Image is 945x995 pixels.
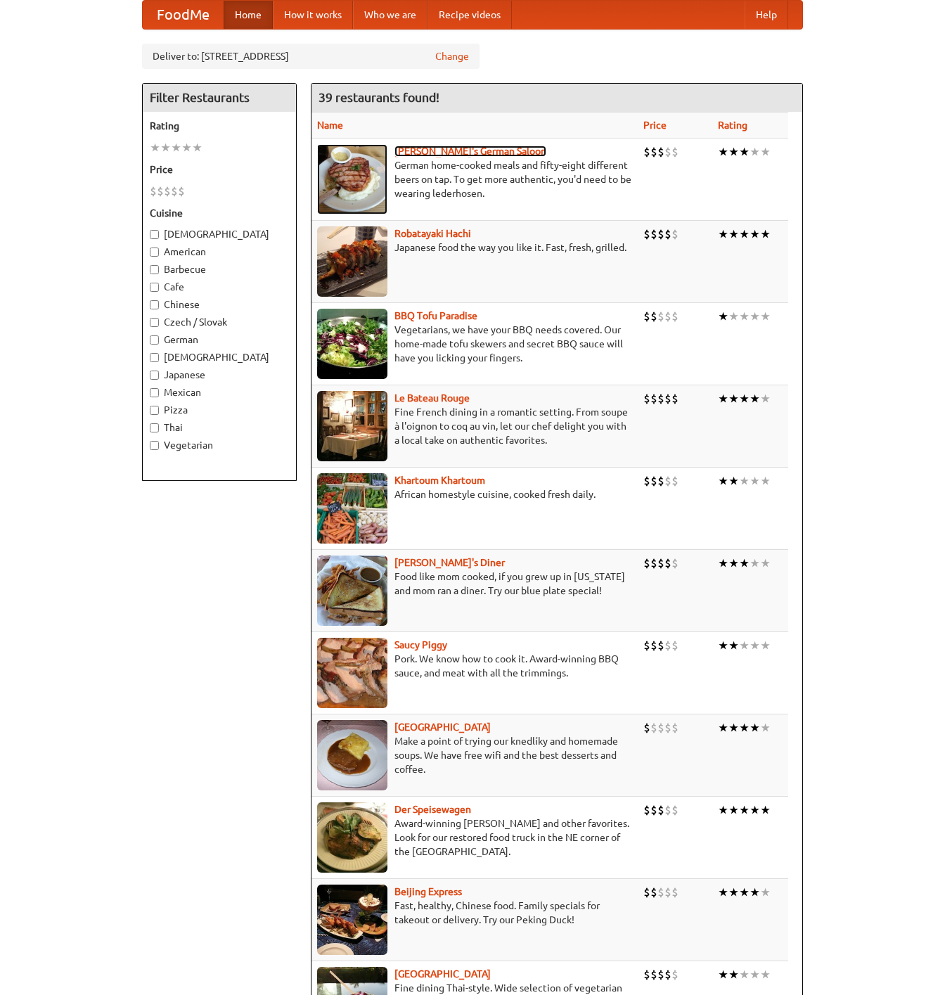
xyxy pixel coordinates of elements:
p: Japanese food the way you like it. Fast, fresh, grilled. [317,240,632,255]
p: Award-winning [PERSON_NAME] and other favorites. Look for our restored food truck in the NE corne... [317,816,632,859]
li: $ [657,309,664,324]
li: ★ [739,802,750,818]
li: ★ [739,556,750,571]
li: ★ [728,144,739,160]
input: American [150,248,159,257]
li: ★ [150,140,160,155]
li: $ [643,144,650,160]
li: $ [657,144,664,160]
input: Thai [150,423,159,432]
li: $ [650,720,657,736]
p: German home-cooked meals and fifty-eight different beers on tap. To get more authentic, you'd nee... [317,158,632,200]
li: $ [150,184,157,199]
li: ★ [739,391,750,406]
b: Robatayaki Hachi [394,228,471,239]
li: ★ [728,802,739,818]
li: ★ [739,720,750,736]
a: Who we are [353,1,427,29]
h5: Cuisine [150,206,289,220]
img: robatayaki.jpg [317,226,387,297]
label: Mexican [150,385,289,399]
input: Vegetarian [150,441,159,450]
li: ★ [192,140,202,155]
li: ★ [718,391,728,406]
li: $ [664,226,671,242]
input: Chinese [150,300,159,309]
li: $ [671,144,679,160]
label: German [150,333,289,347]
li: $ [664,885,671,900]
li: ★ [728,226,739,242]
li: ★ [760,638,771,653]
li: $ [664,967,671,982]
p: African homestyle cuisine, cooked fresh daily. [317,487,632,501]
li: ★ [160,140,171,155]
li: $ [664,720,671,736]
li: $ [657,967,664,982]
li: $ [671,638,679,653]
li: ★ [739,473,750,489]
li: ★ [760,226,771,242]
li: ★ [750,309,760,324]
li: $ [671,226,679,242]
li: ★ [728,967,739,982]
li: ★ [760,391,771,406]
li: $ [650,802,657,818]
li: ★ [750,391,760,406]
li: $ [664,391,671,406]
li: $ [157,184,164,199]
li: $ [657,556,664,571]
li: ★ [750,885,760,900]
li: ★ [181,140,192,155]
li: ★ [760,720,771,736]
input: Cafe [150,283,159,292]
li: $ [178,184,185,199]
label: [DEMOGRAPHIC_DATA] [150,350,289,364]
li: $ [643,309,650,324]
li: $ [643,885,650,900]
li: $ [671,309,679,324]
li: $ [650,391,657,406]
li: $ [671,885,679,900]
img: saucy.jpg [317,638,387,708]
li: $ [657,720,664,736]
img: czechpoint.jpg [317,720,387,790]
img: khartoum.jpg [317,473,387,544]
li: ★ [760,473,771,489]
li: ★ [750,967,760,982]
li: $ [650,967,657,982]
li: $ [664,802,671,818]
input: Pizza [150,406,159,415]
li: ★ [750,556,760,571]
a: Le Bateau Rouge [394,392,470,404]
li: ★ [739,638,750,653]
li: $ [657,391,664,406]
li: $ [650,226,657,242]
li: $ [657,885,664,900]
li: $ [657,473,664,489]
li: $ [650,638,657,653]
li: $ [643,226,650,242]
li: $ [650,556,657,571]
a: [PERSON_NAME]'s Diner [394,557,505,568]
li: ★ [739,885,750,900]
a: Change [435,49,469,63]
li: $ [164,184,171,199]
li: $ [643,638,650,653]
a: Name [317,120,343,131]
a: Der Speisewagen [394,804,471,815]
h4: Filter Restaurants [143,84,296,112]
a: [PERSON_NAME]'s German Saloon [394,146,546,157]
a: FoodMe [143,1,224,29]
input: Czech / Slovak [150,318,159,327]
label: [DEMOGRAPHIC_DATA] [150,227,289,241]
li: $ [643,473,650,489]
p: Fast, healthy, Chinese food. Family specials for takeout or delivery. Try our Peking Duck! [317,899,632,927]
input: [DEMOGRAPHIC_DATA] [150,353,159,362]
li: $ [671,967,679,982]
li: ★ [718,720,728,736]
li: ★ [739,144,750,160]
input: German [150,335,159,345]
